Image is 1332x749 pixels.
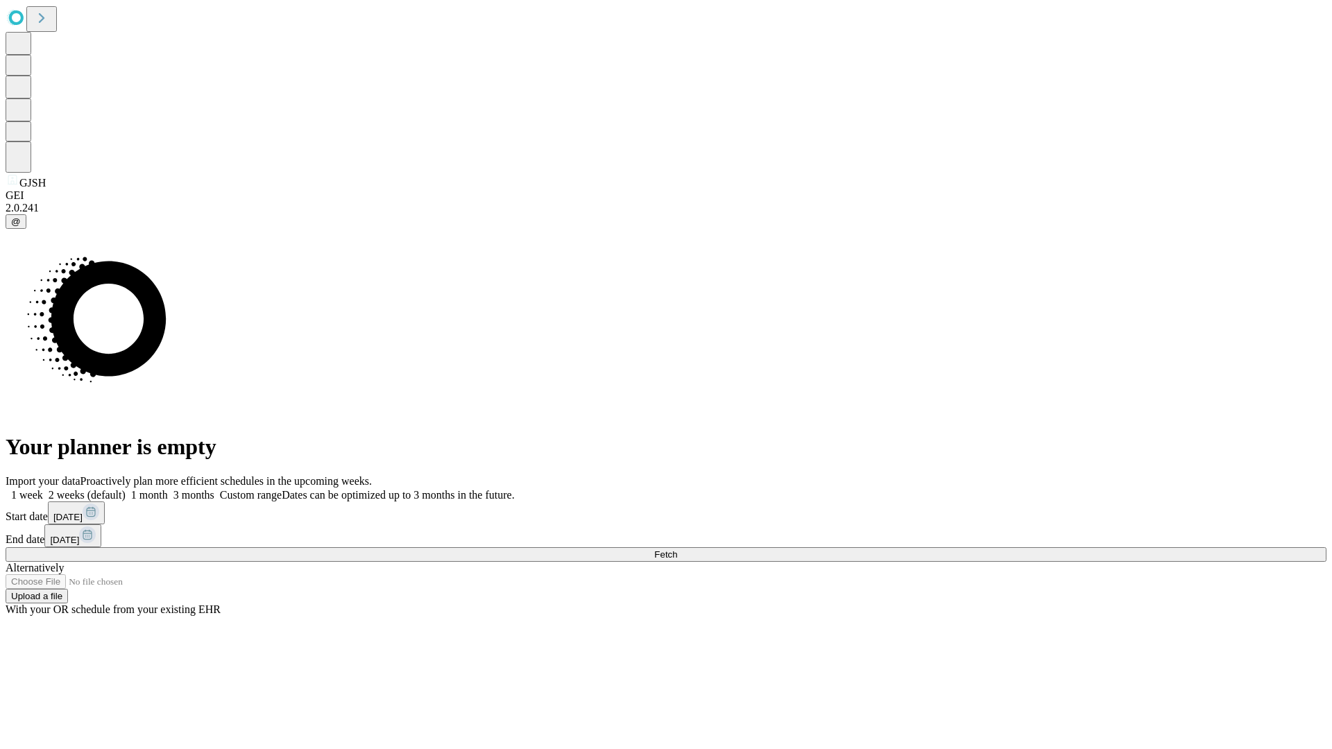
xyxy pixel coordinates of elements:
span: With your OR schedule from your existing EHR [6,603,221,615]
span: 1 week [11,489,43,501]
span: @ [11,216,21,227]
span: 3 months [173,489,214,501]
span: Fetch [654,549,677,560]
button: [DATE] [48,501,105,524]
h1: Your planner is empty [6,434,1326,460]
span: Proactively plan more efficient schedules in the upcoming weeks. [80,475,372,487]
button: Fetch [6,547,1326,562]
span: 2 weeks (default) [49,489,126,501]
div: 2.0.241 [6,202,1326,214]
button: Upload a file [6,589,68,603]
button: [DATE] [44,524,101,547]
span: Alternatively [6,562,64,574]
div: GEI [6,189,1326,202]
span: [DATE] [53,512,83,522]
div: Start date [6,501,1326,524]
span: 1 month [131,489,168,501]
div: End date [6,524,1326,547]
span: GJSH [19,177,46,189]
span: Import your data [6,475,80,487]
button: @ [6,214,26,229]
span: [DATE] [50,535,79,545]
span: Dates can be optimized up to 3 months in the future. [282,489,514,501]
span: Custom range [220,489,282,501]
